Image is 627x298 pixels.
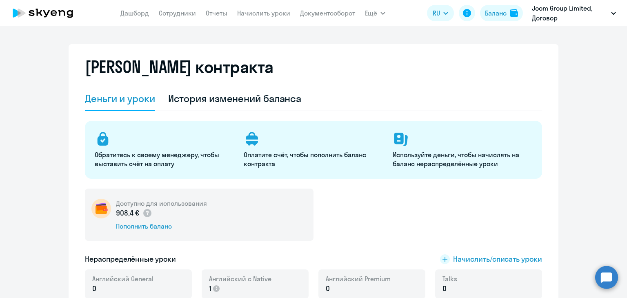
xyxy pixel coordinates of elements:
h5: Нераспределённые уроки [85,254,176,265]
span: Английский General [92,274,153,283]
span: 1 [209,283,211,294]
p: 908,4 € [116,208,152,218]
h5: Доступно для использования [116,199,207,208]
img: wallet-circle.png [91,199,111,218]
button: RU [427,5,454,21]
p: Оплатите счёт, чтобы пополнить баланс контракта [244,150,383,168]
a: Дашборд [120,9,149,17]
span: Английский с Native [209,274,271,283]
span: Talks [442,274,457,283]
a: Документооборот [300,9,355,17]
p: Обратитесь к своему менеджеру, чтобы выставить счёт на оплату [95,150,234,168]
h2: [PERSON_NAME] контракта [85,57,273,77]
span: RU [433,8,440,18]
span: Начислить/списать уроки [453,254,542,265]
a: Сотрудники [159,9,196,17]
span: 0 [326,283,330,294]
button: Ещё [365,5,385,21]
div: Баланс [485,8,507,18]
span: 0 [92,283,96,294]
div: История изменений баланса [168,92,302,105]
a: Отчеты [206,9,227,17]
div: Деньги и уроки [85,92,155,105]
div: Пополнить баланс [116,222,207,231]
a: Начислить уроки [237,9,290,17]
button: Joom Group Limited, Договор [528,3,620,23]
span: Ещё [365,8,377,18]
button: Балансbalance [480,5,523,21]
span: Английский Premium [326,274,391,283]
span: 0 [442,283,447,294]
p: Joom Group Limited, Договор [532,3,608,23]
img: balance [510,9,518,17]
p: Используйте деньги, чтобы начислять на баланс нераспределённые уроки [393,150,532,168]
